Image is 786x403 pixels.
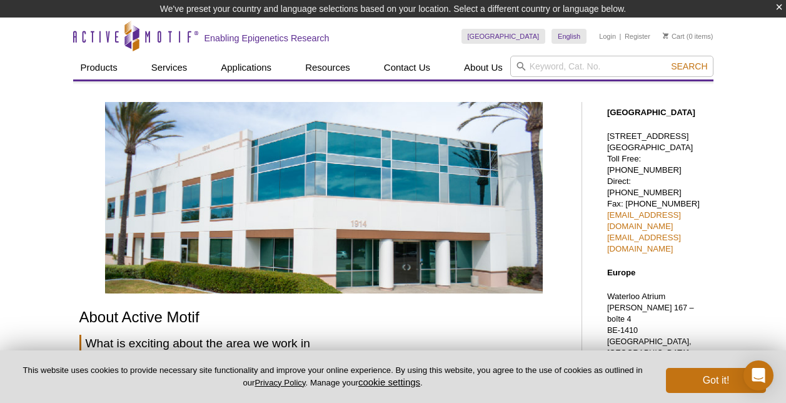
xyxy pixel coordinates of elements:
[510,56,713,77] input: Keyword, Cat. No.
[20,365,645,389] p: This website uses cookies to provide necessary site functionality and improve your online experie...
[461,29,546,44] a: [GEOGRAPHIC_DATA]
[456,56,510,79] a: About Us
[204,33,330,44] h2: Enabling Epigenetics Research
[607,108,695,117] strong: [GEOGRAPHIC_DATA]
[254,378,305,387] a: Privacy Policy
[663,33,668,39] img: Your Cart
[607,268,635,277] strong: Europe
[666,368,766,393] button: Got it!
[599,32,616,41] a: Login
[663,29,713,44] li: (0 items)
[79,335,569,352] h2: What is exciting about the area we work in
[298,56,358,79] a: Resources
[663,32,685,41] a: Cart
[607,233,681,253] a: [EMAIL_ADDRESS][DOMAIN_NAME]
[620,29,622,44] li: |
[671,61,707,71] span: Search
[667,61,711,72] button: Search
[376,56,438,79] a: Contact Us
[552,29,587,44] a: English
[213,56,279,79] a: Applications
[607,304,694,357] span: [PERSON_NAME] 167 – boîte 4 BE-1410 [GEOGRAPHIC_DATA], [GEOGRAPHIC_DATA]
[79,309,569,327] h1: About Active Motif
[607,210,681,231] a: [EMAIL_ADDRESS][DOMAIN_NAME]
[625,32,650,41] a: Register
[144,56,195,79] a: Services
[358,377,420,387] button: cookie settings
[743,360,773,390] div: Open Intercom Messenger
[607,131,707,255] p: [STREET_ADDRESS] [GEOGRAPHIC_DATA] Toll Free: [PHONE_NUMBER] Direct: [PHONE_NUMBER] Fax: [PHONE_N...
[73,56,125,79] a: Products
